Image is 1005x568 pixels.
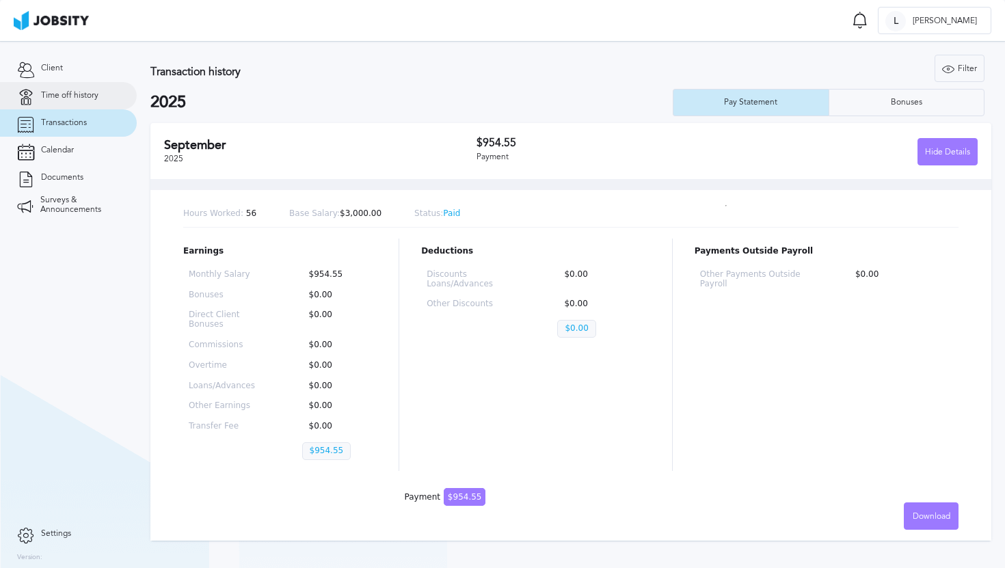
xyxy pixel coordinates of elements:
[884,98,929,107] div: Bonuses
[189,290,258,300] p: Bonuses
[829,89,984,116] button: Bonuses
[302,401,372,411] p: $0.00
[302,442,351,460] p: $954.55
[189,340,258,350] p: Commissions
[421,247,650,256] p: Deductions
[41,146,74,155] span: Calendar
[183,247,377,256] p: Earnings
[41,118,87,128] span: Transactions
[557,270,644,289] p: $0.00
[405,493,486,502] div: Payment
[164,154,183,163] span: 2025
[302,340,372,350] p: $0.00
[302,310,372,329] p: $0.00
[302,270,372,280] p: $954.55
[17,554,42,562] label: Version:
[717,98,784,107] div: Pay Statement
[302,422,372,431] p: $0.00
[700,270,805,289] p: Other Payments Outside Payroll
[477,137,727,149] h3: $954.55
[289,209,381,219] p: $3,000.00
[673,89,829,116] button: Pay Statement
[150,93,673,112] h2: 2025
[477,152,727,162] div: Payment
[41,529,71,539] span: Settings
[557,320,595,338] p: $0.00
[427,299,513,309] p: Other Discounts
[189,422,258,431] p: Transfer Fee
[935,55,984,83] div: Filter
[917,138,978,165] button: Hide Details
[878,7,991,34] button: L[PERSON_NAME]
[150,66,606,78] h3: Transaction history
[40,195,120,215] span: Surveys & Announcements
[41,64,63,73] span: Client
[414,209,460,219] p: Paid
[427,270,513,289] p: Discounts Loans/Advances
[189,381,258,391] p: Loans/Advances
[906,16,984,26] span: [PERSON_NAME]
[14,11,89,30] img: ab4bad089aa723f57921c736e9817d99.png
[904,502,959,530] button: Download
[918,139,977,166] div: Hide Details
[164,138,477,152] h2: September
[302,381,372,391] p: $0.00
[935,55,984,82] button: Filter
[557,299,644,309] p: $0.00
[302,290,372,300] p: $0.00
[41,173,83,182] span: Documents
[183,208,243,218] span: Hours Worked:
[183,209,256,219] p: 56
[189,270,258,280] p: Monthly Salary
[414,208,443,218] span: Status:
[189,310,258,329] p: Direct Client Bonuses
[885,11,906,31] div: L
[289,208,340,218] span: Base Salary:
[695,247,959,256] p: Payments Outside Payroll
[189,401,258,411] p: Other Earnings
[913,512,950,522] span: Download
[848,270,953,289] p: $0.00
[189,361,258,370] p: Overtime
[302,361,372,370] p: $0.00
[41,91,98,100] span: Time off history
[444,488,486,506] span: $954.55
